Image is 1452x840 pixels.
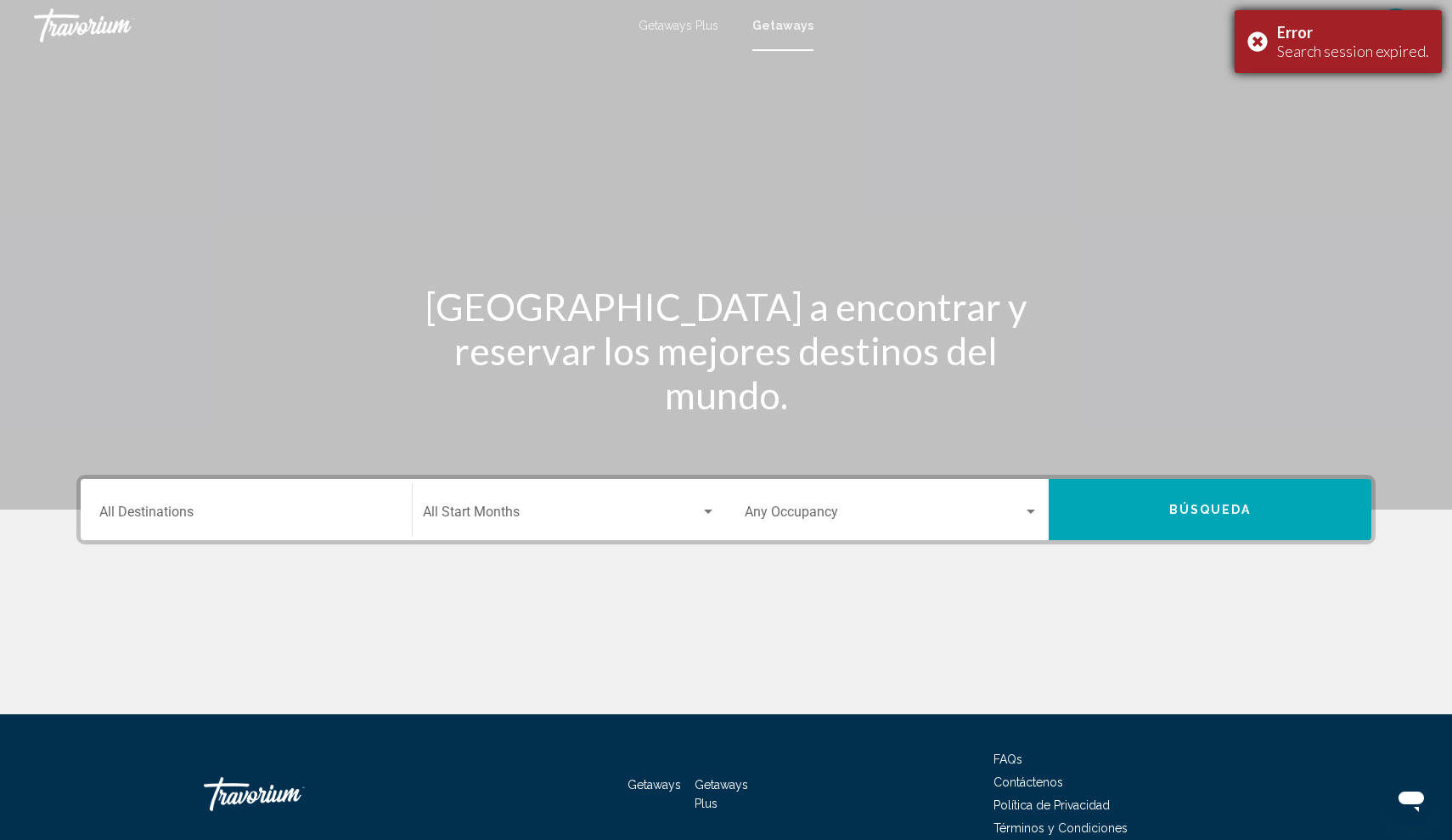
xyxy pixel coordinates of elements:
a: Getaways Plus [695,778,748,810]
a: Getaways [628,778,681,792]
a: FAQs [993,753,1022,766]
div: Search session expired. [1277,42,1429,60]
button: User Menu [1374,8,1418,43]
h1: [GEOGRAPHIC_DATA] a encontrar y reservar los mejores destinos del mundo. [408,285,1044,417]
div: Error [1277,23,1429,42]
a: Política de Privacidad [993,798,1110,812]
span: Búsqueda [1169,504,1252,517]
div: Search widget [81,479,1371,540]
a: Getaways [752,19,813,32]
a: Términos y Condiciones [993,821,1128,835]
a: Getaways Plus [639,19,718,32]
a: Contáctenos [993,775,1063,789]
iframe: Botón para iniciar la ventana de mensajería [1384,772,1438,826]
a: Travorium [204,769,374,820]
button: Búsqueda [1049,479,1371,540]
a: Travorium [34,8,622,42]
